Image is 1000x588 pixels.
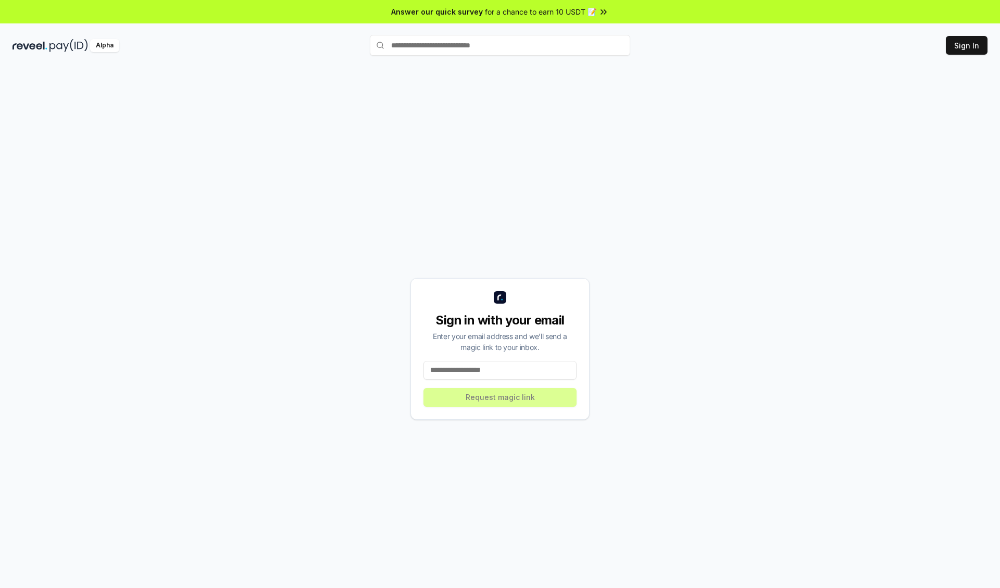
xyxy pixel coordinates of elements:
img: pay_id [49,39,88,52]
button: Sign In [946,36,988,55]
div: Alpha [90,39,119,52]
span: Answer our quick survey [391,6,483,17]
div: Enter your email address and we’ll send a magic link to your inbox. [423,331,577,353]
img: reveel_dark [12,39,47,52]
div: Sign in with your email [423,312,577,329]
img: logo_small [494,291,506,304]
span: for a chance to earn 10 USDT 📝 [485,6,596,17]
